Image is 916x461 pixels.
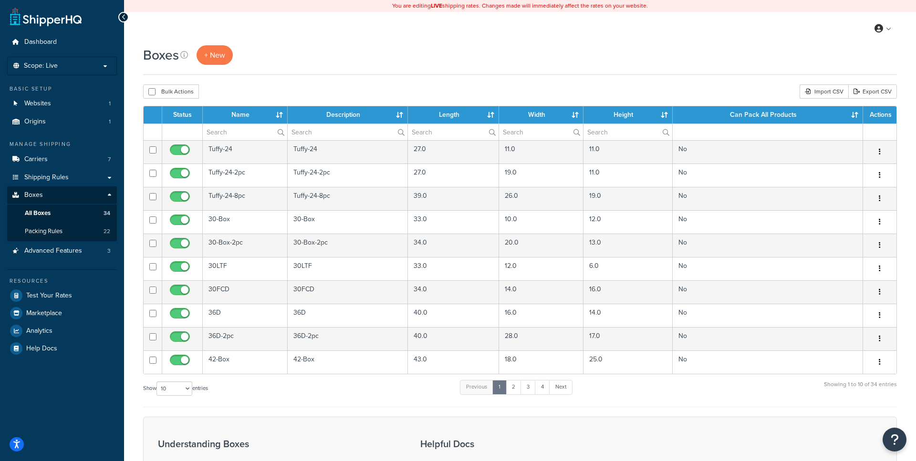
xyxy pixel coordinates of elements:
a: Origins 1 [7,113,117,131]
a: 1 [492,380,507,394]
li: Packing Rules [7,223,117,240]
td: 33.0 [408,257,499,280]
a: ShipperHQ Home [10,7,82,26]
td: Tuffy-24 [203,140,288,164]
span: Origins [24,118,46,126]
td: 34.0 [408,234,499,257]
a: 2 [506,380,521,394]
h1: Boxes [143,46,179,64]
td: No [673,280,863,304]
td: 39.0 [408,187,499,210]
td: No [673,210,863,234]
td: 30FCD [288,280,408,304]
td: 30-Box [288,210,408,234]
td: 30-Box [203,210,288,234]
span: 1 [109,118,111,126]
th: Status [162,106,203,123]
td: No [673,234,863,257]
td: 36D-2pc [203,327,288,350]
td: 28.0 [499,327,583,350]
button: Open Resource Center [883,428,906,451]
div: Resources [7,277,117,285]
li: Analytics [7,322,117,339]
td: 30FCD [203,280,288,304]
li: Boxes [7,186,117,241]
td: 42-Box [288,350,408,374]
label: Show entries [143,381,208,396]
input: Search [499,124,583,140]
td: No [673,304,863,327]
td: 14.0 [499,280,583,304]
span: 7 [108,155,111,164]
a: Advanced Features 3 [7,242,117,260]
td: 27.0 [408,164,499,187]
a: Dashboard [7,33,117,51]
th: Height : activate to sort column ascending [583,106,673,123]
a: Help Docs [7,340,117,357]
td: 19.0 [583,187,673,210]
div: Basic Setup [7,85,117,93]
td: Tuffy-24-8pc [288,187,408,210]
td: 42-Box [203,350,288,374]
a: Previous [460,380,493,394]
td: 12.0 [499,257,583,280]
td: 16.0 [499,304,583,327]
th: Can Pack All Products : activate to sort column ascending [673,106,863,123]
a: Shipping Rules [7,169,117,186]
th: Name : activate to sort column ascending [203,106,288,123]
td: 19.0 [499,164,583,187]
span: Packing Rules [25,227,62,236]
input: Search [408,124,499,140]
span: Dashboard [24,38,57,46]
td: Tuffy-24 [288,140,408,164]
td: 20.0 [499,234,583,257]
td: No [673,140,863,164]
td: No [673,257,863,280]
span: 3 [107,247,111,255]
li: Websites [7,95,117,113]
a: Test Your Rates [7,287,117,304]
button: Bulk Actions [143,84,199,99]
a: Carriers 7 [7,151,117,168]
td: 36D [288,304,408,327]
td: 18.0 [499,350,583,374]
div: Showing 1 to 10 of 34 entries [824,379,897,400]
span: Shipping Rules [24,174,69,182]
a: Marketplace [7,305,117,322]
td: 33.0 [408,210,499,234]
b: LIVE [431,1,442,10]
td: No [673,164,863,187]
select: Showentries [156,381,192,396]
td: 10.0 [499,210,583,234]
a: Packing Rules 22 [7,223,117,240]
a: All Boxes 34 [7,205,117,222]
li: Carriers [7,151,117,168]
th: Description : activate to sort column ascending [288,106,408,123]
a: Boxes [7,186,117,204]
a: Export CSV [848,84,897,99]
a: 4 [535,380,550,394]
div: Import CSV [800,84,848,99]
td: 25.0 [583,350,673,374]
input: Search [203,124,287,140]
h3: Understanding Boxes [158,439,396,449]
a: Next [549,380,572,394]
span: Boxes [24,191,43,199]
td: 14.0 [583,304,673,327]
td: Tuffy-24-2pc [203,164,288,187]
td: 11.0 [583,140,673,164]
td: 30LTF [288,257,408,280]
td: 11.0 [499,140,583,164]
span: 34 [104,209,110,217]
span: Carriers [24,155,48,164]
span: Advanced Features [24,247,82,255]
span: Marketplace [26,309,62,318]
td: No [673,327,863,350]
span: All Boxes [25,209,51,217]
li: Advanced Features [7,242,117,260]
